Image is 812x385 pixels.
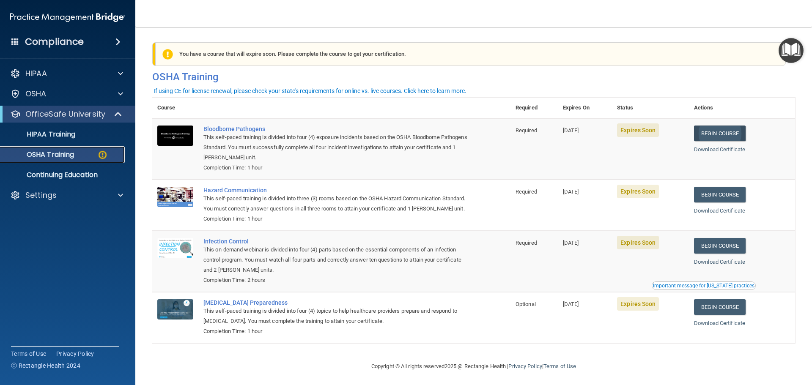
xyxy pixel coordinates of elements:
div: You have a course that will expire soon. Please complete the course to get your certification. [156,42,786,66]
th: Required [510,98,558,118]
span: Ⓒ Rectangle Health 2024 [11,361,80,370]
th: Status [612,98,689,118]
a: OfficeSafe University [10,109,123,119]
a: Begin Course [694,299,746,315]
p: Settings [25,190,57,200]
div: This self-paced training is divided into three (3) rooms based on the OSHA Hazard Communication S... [203,194,468,214]
a: Terms of Use [543,363,576,369]
div: Copyright © All rights reserved 2025 @ Rectangle Health | | [319,353,628,380]
a: Download Certificate [694,259,745,265]
div: This on-demand webinar is divided into four (4) parts based on the essential components of an inf... [203,245,468,275]
a: HIPAA [10,68,123,79]
a: Begin Course [694,238,746,254]
span: Expires Soon [617,297,659,311]
span: [DATE] [563,301,579,307]
a: OSHA [10,89,123,99]
span: Required [516,188,537,195]
div: Completion Time: 1 hour [203,326,468,336]
th: Expires On [558,98,612,118]
a: Begin Course [694,126,746,141]
img: PMB logo [10,9,125,26]
span: Required [516,240,537,246]
button: Open Resource Center [779,38,804,63]
span: [DATE] [563,127,579,134]
img: exclamation-circle-solid-warning.7ed2984d.png [162,49,173,60]
button: Read this if you are a dental practitioner in the state of CA [652,281,756,290]
div: Completion Time: 1 hour [203,163,468,173]
a: Infection Control [203,238,468,245]
a: Download Certificate [694,146,745,153]
span: Expires Soon [617,236,659,249]
span: Optional [516,301,536,307]
a: Privacy Policy [508,363,542,369]
div: Completion Time: 2 hours [203,275,468,285]
th: Actions [689,98,795,118]
p: HIPAA Training [5,130,75,139]
a: Privacy Policy [56,350,94,358]
div: If using CE for license renewal, please check your state's requirements for online vs. live cours... [154,88,466,94]
div: This self-paced training is divided into four (4) topics to help healthcare providers prepare and... [203,306,468,326]
img: warning-circle.0cc9ac19.png [97,150,108,160]
p: OfficeSafe University [25,109,105,119]
p: OSHA [25,89,47,99]
button: If using CE for license renewal, please check your state's requirements for online vs. live cours... [152,87,468,95]
span: Expires Soon [617,185,659,198]
p: OSHA Training [5,150,74,159]
p: Continuing Education [5,171,121,179]
h4: OSHA Training [152,71,795,83]
a: Bloodborne Pathogens [203,126,468,132]
div: Completion Time: 1 hour [203,214,468,224]
a: Download Certificate [694,320,745,326]
a: Terms of Use [11,350,46,358]
div: This self-paced training is divided into four (4) exposure incidents based on the OSHA Bloodborne... [203,132,468,163]
div: Important message for [US_STATE] practices [653,283,754,288]
a: Hazard Communication [203,187,468,194]
span: [DATE] [563,240,579,246]
h4: Compliance [25,36,84,48]
a: [MEDICAL_DATA] Preparedness [203,299,468,306]
a: Download Certificate [694,208,745,214]
span: Expires Soon [617,123,659,137]
th: Course [152,98,198,118]
span: Required [516,127,537,134]
p: HIPAA [25,68,47,79]
a: Begin Course [694,187,746,202]
span: [DATE] [563,188,579,195]
a: Settings [10,190,123,200]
